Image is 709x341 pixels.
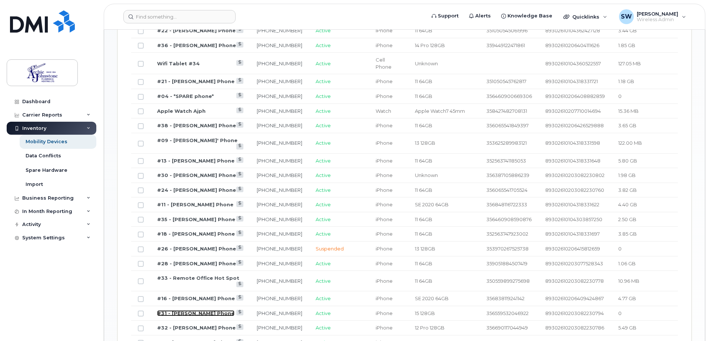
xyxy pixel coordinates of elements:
a: #16 - [PERSON_NAME] Phone [157,295,235,301]
span: iPhone [376,172,393,178]
span: Suspended [316,246,344,252]
span: 0 [618,310,622,316]
span: Active [316,78,331,84]
a: #04 - *SPARE phone* [157,93,214,99]
a: [PHONE_NUMBER] [257,122,302,128]
a: #09 - [PERSON_NAME]' Phone [157,137,237,143]
a: View Last Bill [236,78,243,83]
span: Active [316,295,331,301]
span: 3.65 GB [618,122,636,128]
span: 356460908590876 [486,216,532,222]
span: iPhone [376,187,393,193]
a: [PHONE_NUMBER] [257,78,302,84]
span: Unknown [415,172,438,178]
div: Sarah Warner [614,9,691,24]
a: [PHONE_NUMBER] [257,140,302,146]
span: 89302610104318331648 [545,158,600,164]
span: 89302610104360522557 [545,60,601,66]
span: Cell Phone [376,57,392,70]
span: 89302610203082230802 [545,172,605,178]
span: 14 Pro 128GB [415,42,445,48]
span: 89302610206408882859 [545,93,605,99]
a: [PHONE_NUMBER] [257,60,302,66]
a: Wifi Tablet #34 [157,60,200,66]
span: iPhone [376,201,393,207]
span: 1.85 GB [618,42,635,48]
a: #21 - [PERSON_NAME] Phone [157,78,234,84]
span: iPhone [376,325,393,331]
a: View Last Bill [236,60,243,66]
a: View Last Bill [236,157,243,163]
a: View Last Bill [236,122,243,128]
span: 15.36 MB [618,108,639,114]
a: #33 - Remote Office Hot Spot [157,275,239,281]
a: View Last Bill [236,187,243,192]
span: 353625289983121 [486,140,527,146]
span: Active [316,231,331,237]
span: Active [316,260,331,266]
span: 11 64GB [415,158,432,164]
span: 356065541705524 [486,187,527,193]
a: Alerts [464,9,496,23]
a: View Last Bill [236,201,243,207]
span: iPhone [376,216,393,222]
a: Support [426,9,464,23]
a: View Last Bill [236,42,243,47]
span: 359051884507419 [486,260,527,266]
span: iPhone [376,295,393,301]
span: 0 [618,93,622,99]
span: 89302610203082230760 [545,187,604,193]
span: Active [316,310,331,316]
span: iPhone [376,122,393,128]
span: 356848116722333 [486,201,527,207]
a: [PHONE_NUMBER] [257,187,302,193]
a: Apple Watch Ajph [157,108,206,114]
span: 89302610206426529888 [545,122,604,128]
span: 11 64GB [415,27,432,33]
span: 13 128GB [415,140,435,146]
a: #11 - [PERSON_NAME] Phone [157,201,233,207]
a: View Last Bill [236,93,243,98]
span: Active [316,93,331,99]
span: 89302610203082230794 [545,310,604,316]
span: iPhone [376,27,393,33]
span: 1.18 GB [618,78,634,84]
span: 4.40 GB [618,201,637,207]
span: 359449122471861 [486,42,525,48]
a: #28 - [PERSON_NAME] Phone [157,260,236,266]
a: #35 - [PERSON_NAME] Phone [157,216,235,222]
span: Active [316,42,331,48]
span: 356065541849397 [486,122,529,128]
span: 11 64GB [415,78,432,84]
a: View Last Bill [236,324,243,330]
span: 11 64GB [415,278,432,284]
a: #22 - [PERSON_NAME] Phone [157,27,236,33]
span: iPhone [376,310,393,316]
a: View Last Bill [236,144,243,149]
a: [PHONE_NUMBER] [257,260,302,266]
a: View Last Bill [236,282,243,287]
input: Find something... [123,10,236,23]
a: #38 - [PERSON_NAME] Phone [157,122,236,128]
span: 5.80 GB [618,158,637,164]
span: 356559532046922 [486,310,529,316]
span: 11 64GB [415,93,432,99]
span: iPhone [376,42,393,48]
span: 11 64GB [415,231,432,237]
span: 0 [618,246,622,252]
span: Unknown [415,60,438,66]
span: 358427482708131 [486,108,527,114]
a: #18 - [PERSON_NAME] Phone [157,231,235,237]
span: Active [316,325,331,331]
span: 89302610206415812659 [545,246,600,252]
span: 89302610207710014694 [545,108,601,114]
a: #31 - [PERSON_NAME] Phone [157,310,234,316]
a: #26 - [PERSON_NAME] Phone [157,246,236,252]
span: Wireless Admin [637,17,678,23]
span: iPhone [376,93,393,99]
span: 11 64GB [415,216,432,222]
span: 89302610104303857250 [545,216,602,222]
a: View Last Bill [236,295,243,301]
a: View Last Bill [236,245,243,251]
span: 356690117044949 [486,325,528,331]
